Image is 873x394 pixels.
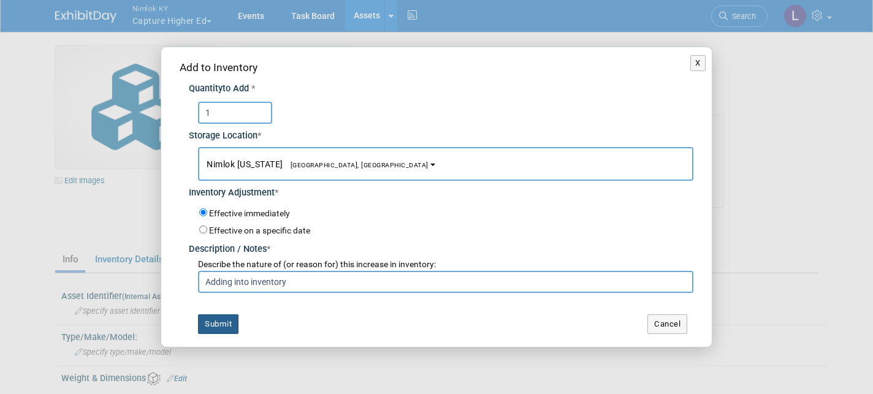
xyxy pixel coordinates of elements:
[647,314,687,334] button: Cancel
[690,55,706,71] button: X
[198,314,238,334] button: Submit
[198,259,436,269] span: Describe the nature of (or reason for) this increase in inventory:
[189,181,693,200] div: Inventory Adjustment
[189,237,693,256] div: Description / Notes
[207,159,429,169] span: Nimlok [US_STATE]
[189,83,693,96] div: Quantity
[180,61,257,74] span: Add to Inventory
[189,124,693,143] div: Storage Location
[283,161,429,169] span: [GEOGRAPHIC_DATA], [GEOGRAPHIC_DATA]
[198,147,693,181] button: Nimlok [US_STATE][GEOGRAPHIC_DATA], [GEOGRAPHIC_DATA]
[209,225,310,235] label: Effective on a specific date
[209,208,290,220] label: Effective immediately
[223,83,249,94] span: to Add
